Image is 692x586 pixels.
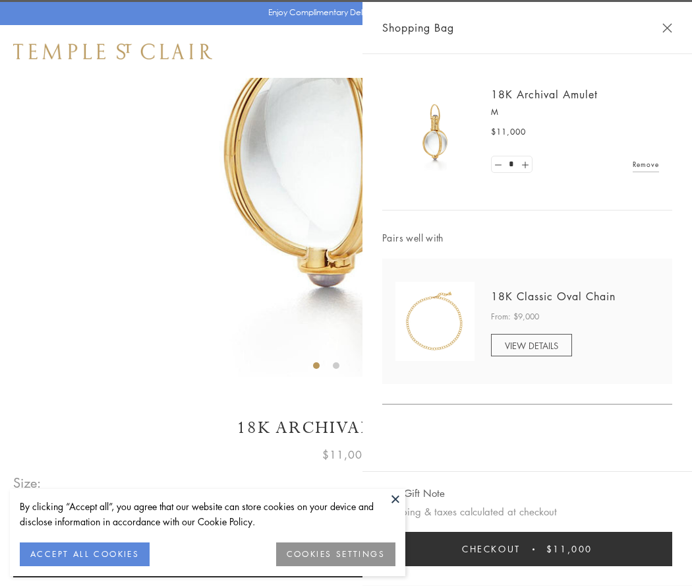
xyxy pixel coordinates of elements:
[322,446,370,463] span: $11,000
[382,485,445,502] button: Add Gift Note
[13,416,679,439] h1: 18K Archival Amulet
[492,156,505,173] a: Set quantity to 0
[268,6,418,19] p: Enjoy Complimentary Delivery & Returns
[491,334,572,356] a: VIEW DETAILS
[382,19,454,36] span: Shopping Bag
[20,542,150,566] button: ACCEPT ALL COOKIES
[276,542,395,566] button: COOKIES SETTINGS
[382,532,672,566] button: Checkout $11,000
[491,125,526,139] span: $11,000
[505,339,558,352] span: VIEW DETAILS
[13,472,42,494] span: Size:
[382,230,672,245] span: Pairs well with
[491,106,659,119] p: M
[382,504,672,520] p: Shipping & taxes calculated at checkout
[395,282,475,361] img: N88865-OV18
[13,44,212,59] img: Temple St. Clair
[462,542,521,556] span: Checkout
[546,542,592,556] span: $11,000
[491,310,539,323] span: From: $9,000
[395,92,475,172] img: 18K Archival Amulet
[20,499,395,529] div: By clicking “Accept all”, you agree that our website can store cookies on your device and disclos...
[491,87,598,102] a: 18K Archival Amulet
[662,23,672,33] button: Close Shopping Bag
[518,156,531,173] a: Set quantity to 2
[633,157,659,172] a: Remove
[491,289,616,304] a: 18K Classic Oval Chain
